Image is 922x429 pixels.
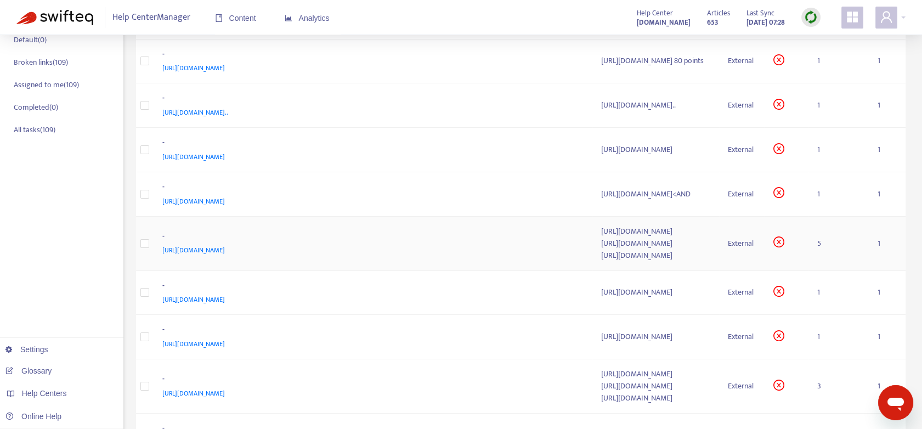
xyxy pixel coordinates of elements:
span: close-circle [773,286,784,297]
span: close-circle [773,54,784,65]
td: 1 [869,39,906,84]
span: [URL][DOMAIN_NAME].. [162,107,228,118]
div: [URL][DOMAIN_NAME]<AND [601,188,711,200]
span: close-circle [773,187,784,198]
div: External [728,144,756,156]
span: Last Sync [746,7,774,19]
span: [URL][DOMAIN_NAME] [162,245,225,256]
p: Assigned to me ( 109 ) [14,79,79,91]
div: [URL][DOMAIN_NAME] [601,225,711,238]
img: Swifteq [16,10,93,25]
span: Articles [707,7,730,19]
div: [URL][DOMAIN_NAME].. [601,99,711,111]
span: [URL][DOMAIN_NAME] [162,338,225,349]
div: [URL][DOMAIN_NAME] [601,144,711,156]
div: - [162,230,580,245]
span: Help Center Manager [112,7,190,28]
div: - [162,48,580,63]
span: close-circle [773,380,784,391]
span: close-circle [773,99,784,110]
span: [URL][DOMAIN_NAME] [162,196,225,207]
div: [URL][DOMAIN_NAME] 80 points [601,55,711,67]
span: area-chart [285,14,292,22]
a: Glossary [5,366,52,375]
div: - [162,373,580,387]
a: [DOMAIN_NAME] [637,16,691,29]
div: - [162,280,580,294]
td: 1 [808,271,868,315]
strong: 653 [707,16,719,29]
div: [URL][DOMAIN_NAME] [601,392,711,404]
p: Broken links ( 109 ) [14,57,68,68]
span: [URL][DOMAIN_NAME] [162,151,225,162]
div: [URL][DOMAIN_NAME] [601,238,711,250]
div: External [728,380,756,392]
div: External [728,286,756,298]
td: 5 [808,217,868,271]
span: [URL][DOMAIN_NAME] [162,294,225,305]
td: 1 [869,128,906,172]
td: 1 [869,172,906,217]
span: user [880,10,893,24]
td: 1 [808,83,868,128]
div: - [162,92,580,106]
div: External [728,331,756,343]
span: book [215,14,223,22]
td: 1 [869,359,906,414]
span: Content [215,14,256,22]
div: External [728,99,756,111]
td: 1 [869,83,906,128]
span: close-circle [773,143,784,154]
td: 1 [808,128,868,172]
td: 1 [869,217,906,271]
div: External [728,188,756,200]
a: Online Help [5,412,61,421]
p: All tasks ( 109 ) [14,124,55,136]
span: [URL][DOMAIN_NAME] [162,388,225,399]
div: [URL][DOMAIN_NAME] [601,250,711,262]
div: - [162,324,580,338]
span: Analytics [285,14,330,22]
td: 1 [869,315,906,359]
div: External [728,238,756,250]
div: [URL][DOMAIN_NAME] [601,286,711,298]
td: 1 [808,39,868,84]
a: Settings [5,345,48,354]
td: 1 [808,315,868,359]
p: Default ( 0 ) [14,34,47,46]
iframe: Button to launch messaging window [878,385,913,420]
span: Help Centers [22,389,67,398]
div: - [162,137,580,151]
div: [URL][DOMAIN_NAME] [601,331,711,343]
td: 1 [869,271,906,315]
span: appstore [846,10,859,24]
td: 3 [808,359,868,414]
div: External [728,55,756,67]
span: close-circle [773,330,784,341]
strong: [DATE] 07:28 [746,16,785,29]
span: [URL][DOMAIN_NAME] [162,63,225,74]
span: close-circle [773,236,784,247]
div: [URL][DOMAIN_NAME] [601,380,711,392]
p: Completed ( 0 ) [14,101,58,113]
span: Help Center [637,7,673,19]
div: - [162,181,580,195]
div: [URL][DOMAIN_NAME] [601,368,711,380]
img: sync.dc5367851b00ba804db3.png [804,10,818,24]
td: 1 [808,172,868,217]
